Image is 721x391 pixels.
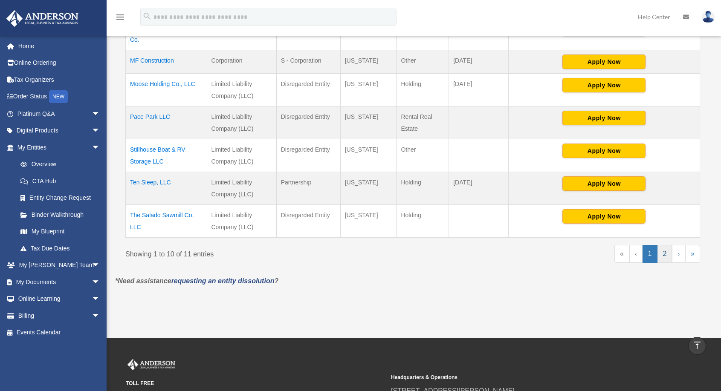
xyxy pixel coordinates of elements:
a: Tax Organizers [6,71,113,88]
a: Previous [629,245,643,263]
td: Limited Liability Company (LLC) [207,172,276,204]
i: menu [115,12,125,22]
td: S - Corporation [276,50,340,73]
td: [US_STATE] [340,50,397,73]
a: Billingarrow_drop_down [6,307,113,324]
button: Apply Now [562,55,646,69]
a: First [614,245,629,263]
td: [DATE] [449,172,508,204]
a: 1 [643,245,657,263]
a: Next [672,245,685,263]
td: MF Construction [126,50,207,73]
span: arrow_drop_down [92,105,109,123]
td: Other [397,139,449,172]
a: Tax Due Dates [12,240,109,257]
button: Apply Now [562,111,646,125]
td: Disregarded Entity [276,73,340,106]
a: 2 [657,245,672,263]
span: arrow_drop_down [92,257,109,274]
td: [DATE] [449,73,508,106]
button: Apply Now [562,176,646,191]
i: search [142,11,152,21]
td: Disregarded Entity [276,106,340,139]
i: vertical_align_top [692,340,702,351]
td: Holding [397,204,449,238]
span: arrow_drop_down [92,290,109,308]
em: *Need assistance ? [115,277,278,285]
td: Limited Liability Company (LLC) [207,139,276,172]
a: My [PERSON_NAME] Teamarrow_drop_down [6,257,113,274]
a: Digital Productsarrow_drop_down [6,122,113,139]
td: Ten Sleep, LLC [126,172,207,204]
div: NEW [49,90,68,103]
a: Last [685,245,700,263]
a: Binder Walkthrough [12,206,109,223]
td: Stillhouse Boat & RV Storage LLC [126,139,207,172]
td: Corporation [207,50,276,73]
img: User Pic [702,11,715,23]
a: Events Calendar [6,324,113,341]
span: arrow_drop_down [92,273,109,291]
span: arrow_drop_down [92,122,109,140]
a: Order StatusNEW [6,88,113,106]
td: Limited Liability Company (LLC) [207,106,276,139]
td: Pace Park LLC [126,106,207,139]
td: Disregarded Entity [276,139,340,172]
div: Showing 1 to 10 of 11 entries [125,245,406,260]
button: Apply Now [562,78,646,92]
td: Disregarded Entity [276,204,340,238]
span: arrow_drop_down [92,139,109,156]
a: requesting an entity dissolution [171,277,275,285]
td: Moose Holding Co., LLC [126,73,207,106]
a: My Entitiesarrow_drop_down [6,139,109,156]
td: Limited Liability Company (LLC) [207,204,276,238]
a: Home [6,37,113,55]
td: Rental Real Estate [397,106,449,139]
small: TOLL FREE [126,379,385,388]
a: Overview [12,156,104,173]
td: Holding [397,73,449,106]
a: Online Learningarrow_drop_down [6,290,113,308]
img: Anderson Advisors Platinum Portal [126,359,177,370]
a: CTA Hub [12,172,109,190]
td: [US_STATE] [340,73,397,106]
td: Partnership [276,172,340,204]
a: Entity Change Request [12,190,109,207]
button: Apply Now [562,209,646,224]
td: Other [397,50,449,73]
td: The Salado Sawmill Co, LLC [126,204,207,238]
a: menu [115,15,125,22]
img: Anderson Advisors Platinum Portal [4,10,81,27]
td: Limited Liability Company (LLC) [207,73,276,106]
small: Headquarters & Operations [391,373,650,382]
a: Platinum Q&Aarrow_drop_down [6,105,113,122]
span: arrow_drop_down [92,307,109,325]
button: Apply Now [562,144,646,158]
a: vertical_align_top [688,337,706,355]
td: [DATE] [449,50,508,73]
td: [US_STATE] [340,172,397,204]
a: Online Ordering [6,55,113,72]
td: [US_STATE] [340,106,397,139]
td: Holding [397,172,449,204]
td: [US_STATE] [340,139,397,172]
td: [US_STATE] [340,204,397,238]
a: My Documentsarrow_drop_down [6,273,113,290]
a: My Blueprint [12,223,109,240]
